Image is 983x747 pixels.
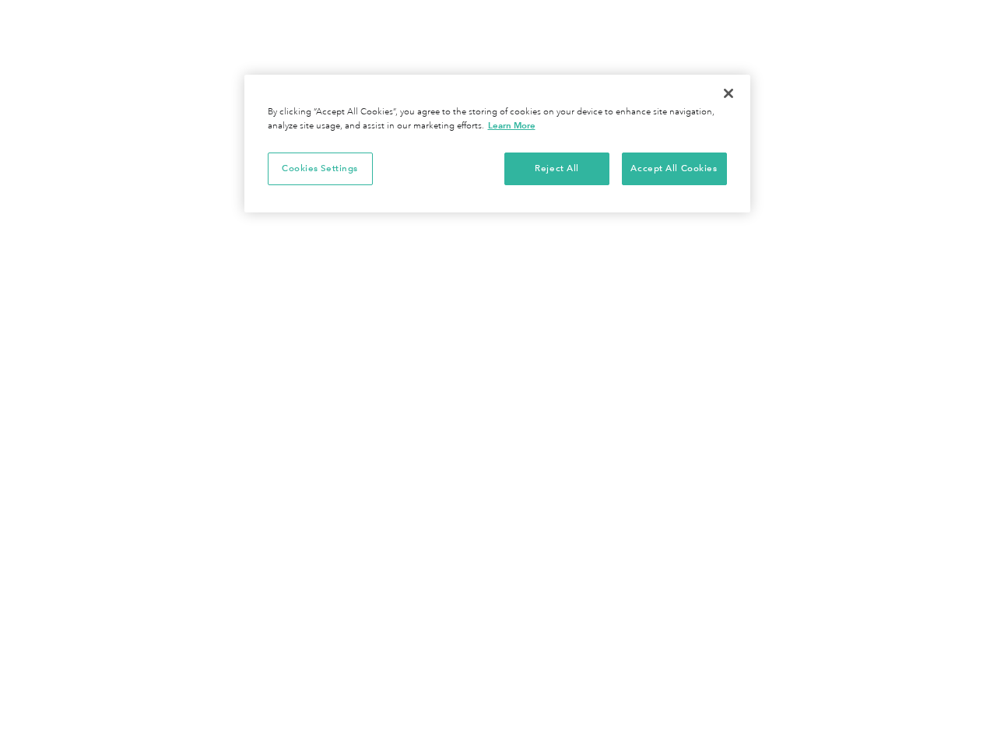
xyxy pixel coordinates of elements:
a: More information about your privacy, opens in a new tab [488,120,535,131]
button: Reject All [504,153,609,185]
div: Privacy [244,75,750,212]
div: Cookie banner [244,75,750,212]
button: Cookies Settings [268,153,373,185]
button: Close [711,76,746,110]
button: Accept All Cookies [622,153,727,185]
div: By clicking “Accept All Cookies”, you agree to the storing of cookies on your device to enhance s... [268,106,727,133]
